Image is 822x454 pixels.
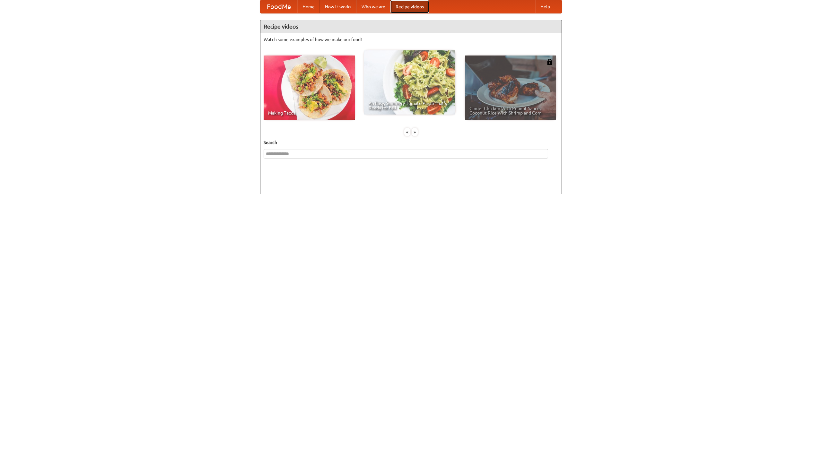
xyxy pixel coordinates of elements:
a: Who we are [356,0,390,13]
a: How it works [320,0,356,13]
div: « [404,128,410,136]
a: Making Tacos [264,56,355,120]
a: An Easy, Summery Tomato Pasta That's Ready for Fall [364,50,455,115]
h5: Search [264,139,558,146]
h4: Recipe videos [260,20,562,33]
div: » [412,128,418,136]
a: FoodMe [260,0,297,13]
img: 483408.png [547,59,553,65]
a: Help [535,0,555,13]
span: An Easy, Summery Tomato Pasta That's Ready for Fall [369,101,451,110]
span: Making Tacos [268,111,350,115]
a: Recipe videos [390,0,429,13]
p: Watch some examples of how we make our food! [264,36,558,43]
a: Home [297,0,320,13]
